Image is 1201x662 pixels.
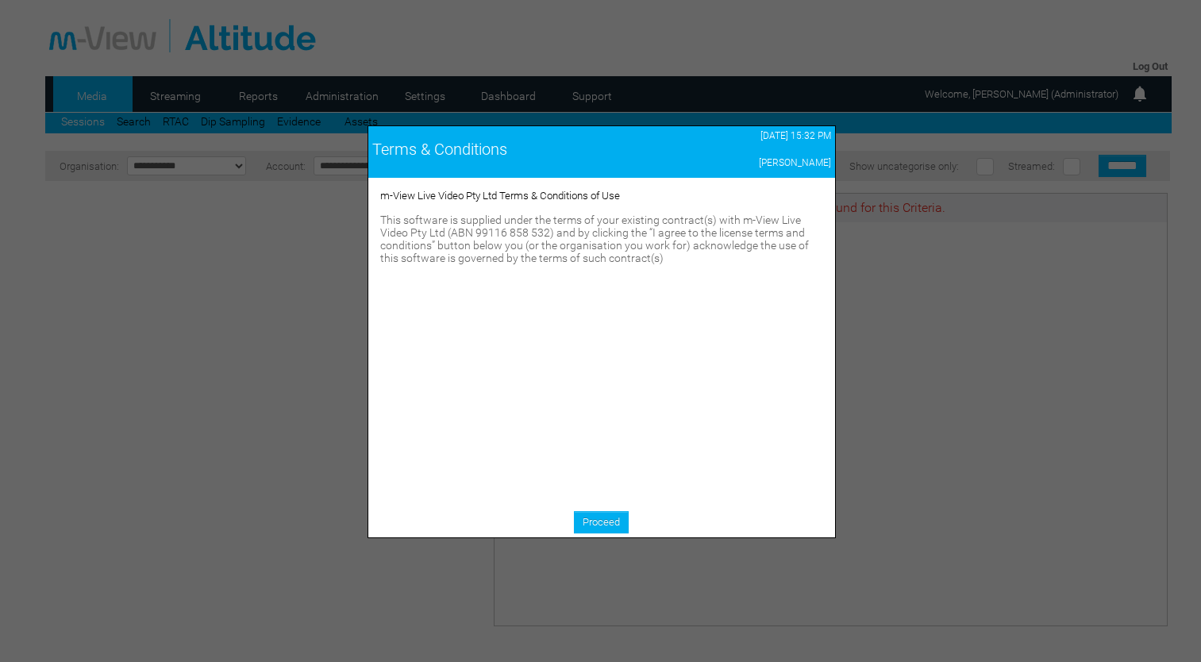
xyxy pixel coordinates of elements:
a: Proceed [574,511,629,533]
td: [DATE] 15:32 PM [667,126,834,145]
div: Terms & Conditions [372,140,664,159]
span: This software is supplied under the terms of your existing contract(s) with m-View Live Video Pty... [380,214,809,264]
img: bell24.png [1130,84,1149,103]
span: m-View Live Video Pty Ltd Terms & Conditions of Use [380,190,620,202]
td: [PERSON_NAME] [667,153,834,172]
